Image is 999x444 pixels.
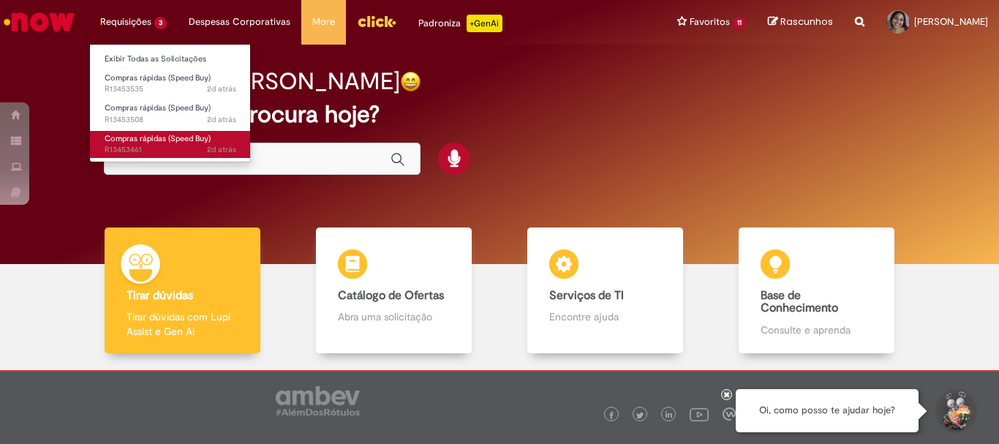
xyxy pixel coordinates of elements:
span: 2d atrás [207,114,236,125]
span: Favoritos [690,15,730,29]
img: logo_footer_twitter.png [636,412,644,419]
a: Rascunhos [768,15,833,29]
p: Consulte e aprenda [761,323,872,337]
img: logo_footer_linkedin.png [666,411,673,420]
span: Requisições [100,15,151,29]
a: Aberto R13453461 : Compras rápidas (Speed Buy) [90,131,251,158]
a: Exibir Todas as Solicitações [90,51,251,67]
img: logo_footer_ambev_rotulo_gray.png [276,386,360,415]
a: Aberto R13453508 : Compras rápidas (Speed Buy) [90,100,251,127]
a: Aberto R13453535 : Compras rápidas (Speed Buy) [90,70,251,97]
img: ServiceNow [1,7,77,37]
b: Serviços de TI [549,288,624,303]
span: More [312,15,335,29]
p: Abra uma solicitação [338,309,449,324]
span: R13453508 [105,114,236,126]
h2: O que você procura hoje? [104,102,895,127]
b: Base de Conhecimento [761,288,838,316]
span: R13453535 [105,83,236,95]
time: 27/08/2025 16:22:20 [207,83,236,94]
span: Despesas Corporativas [189,15,290,29]
span: 2d atrás [207,144,236,155]
span: Compras rápidas (Speed Buy) [105,72,211,83]
div: Oi, como posso te ajudar hoje? [736,389,919,432]
time: 27/08/2025 16:11:56 [207,144,236,155]
ul: Requisições [89,44,251,162]
a: Base de Conhecimento Consulte e aprenda [711,227,922,354]
span: Compras rápidas (Speed Buy) [105,102,211,113]
span: 11 [733,17,746,29]
a: Serviços de TI Encontre ajuda [499,227,711,354]
div: Padroniza [418,15,502,32]
h2: Boa tarde, [PERSON_NAME] [104,69,400,94]
img: logo_footer_youtube.png [690,405,709,424]
p: Encontre ajuda [549,309,660,324]
p: Tirar dúvidas com Lupi Assist e Gen Ai [127,309,238,339]
img: happy-face.png [400,71,421,92]
a: Catálogo de Ofertas Abra uma solicitação [288,227,499,354]
p: +GenAi [467,15,502,32]
span: 2d atrás [207,83,236,94]
span: [PERSON_NAME] [914,15,988,28]
img: logo_footer_facebook.png [608,412,615,419]
span: Rascunhos [780,15,833,29]
span: 3 [154,17,167,29]
span: Compras rápidas (Speed Buy) [105,133,211,144]
img: logo_footer_workplace.png [723,407,736,421]
time: 27/08/2025 16:18:57 [207,114,236,125]
b: Catálogo de Ofertas [338,288,444,303]
img: click_logo_yellow_360x200.png [357,10,396,32]
button: Iniciar Conversa de Suporte [933,389,977,433]
span: R13453461 [105,144,236,156]
b: Tirar dúvidas [127,288,193,303]
a: Tirar dúvidas Tirar dúvidas com Lupi Assist e Gen Ai [77,227,288,354]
